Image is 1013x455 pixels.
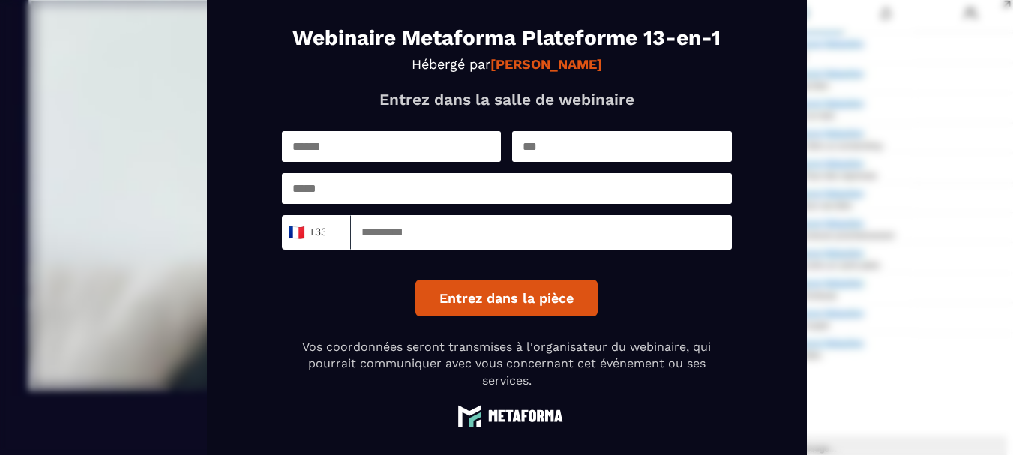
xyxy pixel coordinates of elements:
[415,280,598,316] button: Entrez dans la pièce
[282,56,732,72] p: Hébergé par
[291,222,322,243] span: +33
[286,222,305,243] span: 🇫🇷
[490,56,602,72] strong: [PERSON_NAME]
[282,28,732,49] h1: Webinaire Metaforma Plateforme 13-en-1
[282,90,732,109] p: Entrez dans la salle de webinaire
[326,221,337,244] input: Search for option
[451,404,563,427] img: logo
[282,339,732,389] p: Vos coordonnées seront transmises à l'organisateur du webinaire, qui pourrait communiquer avec vo...
[282,215,351,250] div: Search for option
